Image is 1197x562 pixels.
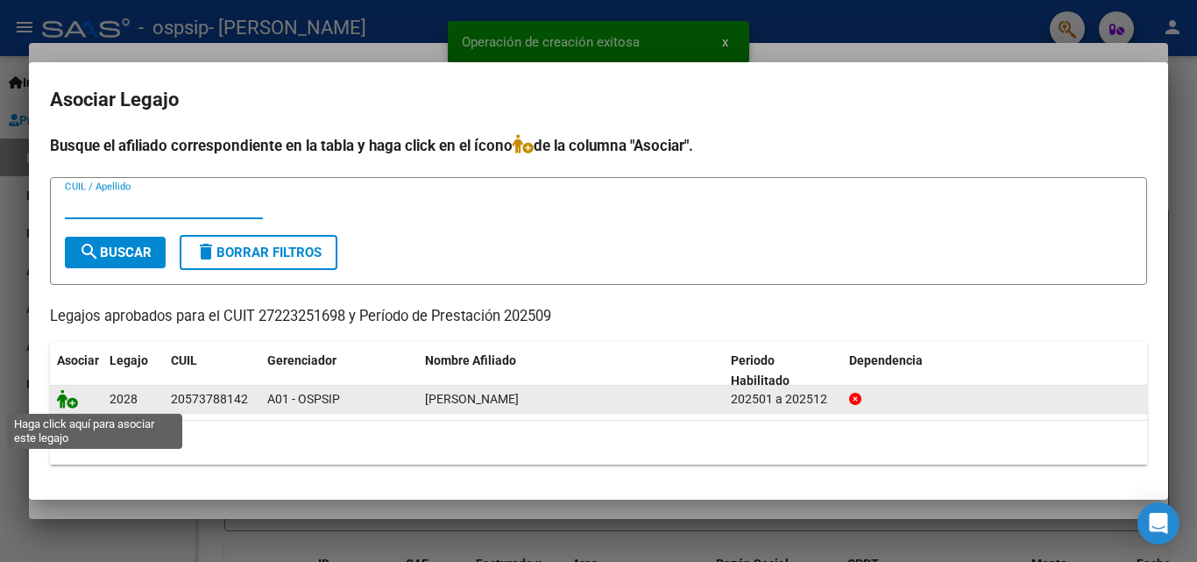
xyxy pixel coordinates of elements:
[57,353,99,367] span: Asociar
[50,342,103,400] datatable-header-cell: Asociar
[50,83,1147,117] h2: Asociar Legajo
[731,389,835,409] div: 202501 a 202512
[164,342,260,400] datatable-header-cell: CUIL
[425,353,516,367] span: Nombre Afiliado
[267,392,340,406] span: A01 - OSPSIP
[180,235,337,270] button: Borrar Filtros
[50,134,1147,157] h4: Busque el afiliado correspondiente en la tabla y haga click en el ícono de la columna "Asociar".
[842,342,1148,400] datatable-header-cell: Dependencia
[1137,502,1179,544] div: Open Intercom Messenger
[171,389,248,409] div: 20573788142
[731,353,790,388] span: Periodo Habilitado
[267,353,336,367] span: Gerenciador
[65,237,166,268] button: Buscar
[79,241,100,262] mat-icon: search
[724,342,842,400] datatable-header-cell: Periodo Habilitado
[50,306,1147,328] p: Legajos aprobados para el CUIT 27223251698 y Período de Prestación 202509
[171,353,197,367] span: CUIL
[50,421,1147,465] div: 1 registros
[195,241,216,262] mat-icon: delete
[79,245,152,260] span: Buscar
[849,353,923,367] span: Dependencia
[418,342,724,400] datatable-header-cell: Nombre Afiliado
[110,353,148,367] span: Legajo
[425,392,519,406] span: VILLARREAL ALEXANDER BENJAMIN
[195,245,322,260] span: Borrar Filtros
[110,392,138,406] span: 2028
[103,342,164,400] datatable-header-cell: Legajo
[260,342,418,400] datatable-header-cell: Gerenciador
